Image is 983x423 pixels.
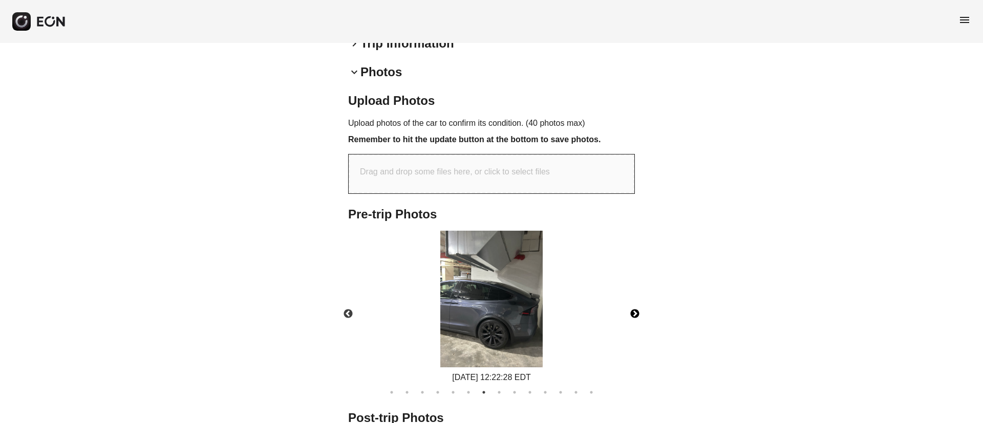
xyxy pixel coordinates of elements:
[617,296,653,332] button: Next
[360,35,454,52] h2: Trip Information
[402,387,412,397] button: 2
[360,166,550,178] p: Drag and drop some files here, or click to select files
[417,387,428,397] button: 3
[479,387,489,397] button: 7
[348,206,635,222] h2: Pre-trip Photos
[348,66,360,78] span: keyboard_arrow_down
[330,296,366,332] button: Previous
[348,93,635,109] h2: Upload Photos
[509,387,520,397] button: 9
[440,231,543,367] img: https://fastfleet.me/rails/active_storage/blobs/redirect/eyJfcmFpbHMiOnsibWVzc2FnZSI6IkJBaHBBODFn...
[463,387,474,397] button: 6
[494,387,504,397] button: 8
[348,133,635,146] h3: Remember to hit the update button at the bottom to save photos.
[571,387,581,397] button: 13
[525,387,535,397] button: 10
[440,371,543,384] div: [DATE] 12:22:28 EDT
[348,37,360,50] span: keyboard_arrow_right
[586,387,596,397] button: 14
[540,387,550,397] button: 11
[360,64,402,80] h2: Photos
[348,117,635,129] p: Upload photos of the car to confirm its condition. (40 photos max)
[555,387,566,397] button: 12
[958,14,971,26] span: menu
[387,387,397,397] button: 1
[448,387,458,397] button: 5
[433,387,443,397] button: 4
